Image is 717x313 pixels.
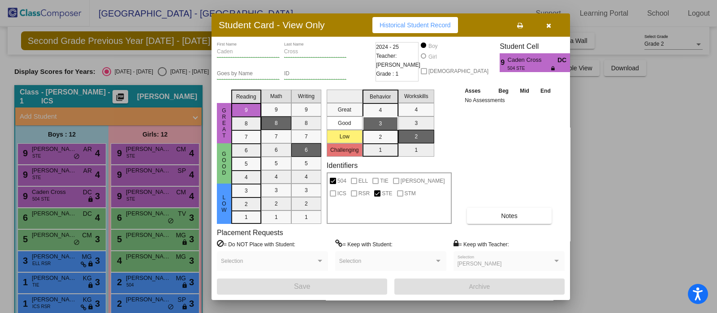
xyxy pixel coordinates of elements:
[337,176,346,186] span: 504
[217,228,283,237] label: Placement Requests
[428,66,488,77] span: [DEMOGRAPHIC_DATA]
[380,176,389,186] span: TIE
[462,96,557,105] td: No Assessments
[337,188,346,199] span: ICS
[220,194,228,213] span: Low
[376,43,399,51] span: 2024 - 25
[382,188,392,199] span: STE
[570,57,578,68] span: 3
[458,261,502,267] span: [PERSON_NAME]
[501,212,518,219] span: Notes
[462,86,492,96] th: Asses
[358,188,370,199] span: RSR
[492,86,514,96] th: Beg
[508,56,557,65] span: Caden Cross
[376,69,398,78] span: Grade : 1
[220,107,228,139] span: Great
[220,151,228,176] span: Good
[294,283,310,290] span: Save
[500,42,578,51] h3: Student Cell
[217,71,280,77] input: goes by name
[327,161,358,170] label: Identifiers
[428,53,437,61] div: Girl
[394,279,565,295] button: Archive
[376,51,420,69] span: Teacher: [PERSON_NAME]
[500,57,507,68] span: 9
[358,176,368,186] span: ELL
[372,17,458,33] button: Historical Student Record
[508,65,551,72] span: 504 STE
[380,21,451,29] span: Historical Student Record
[217,279,387,295] button: Save
[467,208,552,224] button: Notes
[217,240,295,249] label: = Do NOT Place with Student:
[405,188,416,199] span: STM
[428,42,438,50] div: Boy
[335,240,393,249] label: = Keep with Student:
[401,176,445,186] span: [PERSON_NAME]
[454,240,509,249] label: = Keep with Teacher:
[469,283,490,290] span: Archive
[535,86,556,96] th: End
[514,86,535,96] th: Mid
[219,19,325,30] h3: Student Card - View Only
[557,56,570,65] span: DC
